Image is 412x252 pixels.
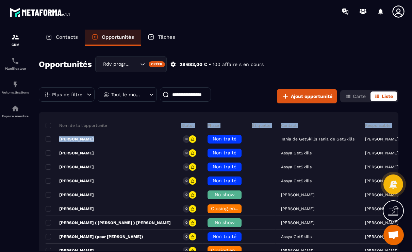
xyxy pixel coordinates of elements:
[181,123,194,128] p: Statut
[39,57,92,71] h2: Opportunités
[2,67,29,70] p: Planificateur
[10,6,71,18] img: logo
[101,61,132,68] span: Rdv programmé
[365,137,398,141] p: [PERSON_NAME]
[185,165,187,169] p: 0
[209,61,211,68] p: •
[213,61,264,68] p: 100 affaire s en cours
[2,28,29,52] a: formationformationCRM
[2,75,29,99] a: automationsautomationsAutomatisations
[2,43,29,47] p: CRM
[11,33,19,41] img: formation
[365,234,398,239] p: [PERSON_NAME]
[342,91,370,101] button: Carte
[95,56,167,72] div: Search for option
[365,220,398,225] p: [PERSON_NAME]
[11,81,19,89] img: automations
[185,206,187,211] p: 0
[52,92,82,97] p: Plus de filtre
[365,165,398,169] p: [PERSON_NAME]
[180,61,207,68] p: 28 683,00 €
[111,92,142,97] p: Tout le monde
[365,151,398,155] p: [PERSON_NAME]
[158,34,175,40] p: Tâches
[185,151,187,155] p: 0
[365,123,391,128] p: Responsable
[56,34,78,40] p: Contacts
[277,89,337,103] button: Ajout opportunité
[185,220,187,225] p: 0
[102,34,134,40] p: Opportunités
[141,30,182,46] a: Tâches
[252,123,270,128] p: Étiquette
[85,30,141,46] a: Opportunités
[185,137,187,141] p: 0
[2,52,29,75] a: schedulerschedulerPlanificateur
[353,94,366,99] span: Carte
[149,61,165,67] div: Créer
[185,234,187,239] p: 0
[46,220,171,225] p: [PERSON_NAME] ( [PERSON_NAME] ) [PERSON_NAME]
[185,179,187,183] p: 0
[281,123,297,128] p: Contact
[132,61,138,68] input: Search for option
[365,192,398,197] p: [PERSON_NAME]
[46,234,143,239] p: [PERSON_NAME] (pour [PERSON_NAME])
[213,164,236,169] span: Non traité
[46,206,94,212] p: [PERSON_NAME]
[365,179,398,183] p: [PERSON_NAME]
[11,57,19,65] img: scheduler
[46,178,94,184] p: [PERSON_NAME]
[215,220,235,225] span: No show
[46,164,94,170] p: [PERSON_NAME]
[365,206,398,211] p: [PERSON_NAME]
[215,192,235,197] span: No show
[382,94,393,99] span: Liste
[2,90,29,94] p: Automatisations
[11,104,19,113] img: automations
[185,192,187,197] p: 0
[2,99,29,123] a: automationsautomationsEspace membre
[208,123,219,128] p: Phase
[370,91,397,101] button: Liste
[46,123,107,128] p: Nom de la l'opportunité
[213,178,236,183] span: Non traité
[46,192,94,198] p: [PERSON_NAME]
[2,114,29,118] p: Espace membre
[46,136,94,142] p: [PERSON_NAME]
[213,150,236,155] span: Non traité
[39,30,85,46] a: Contacts
[211,206,250,211] span: Closing en cours
[383,225,404,245] div: Ouvrir le chat
[291,93,332,100] span: Ajout opportunité
[213,234,236,239] span: Non traité
[46,150,94,156] p: [PERSON_NAME]
[213,136,236,141] span: Non traité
